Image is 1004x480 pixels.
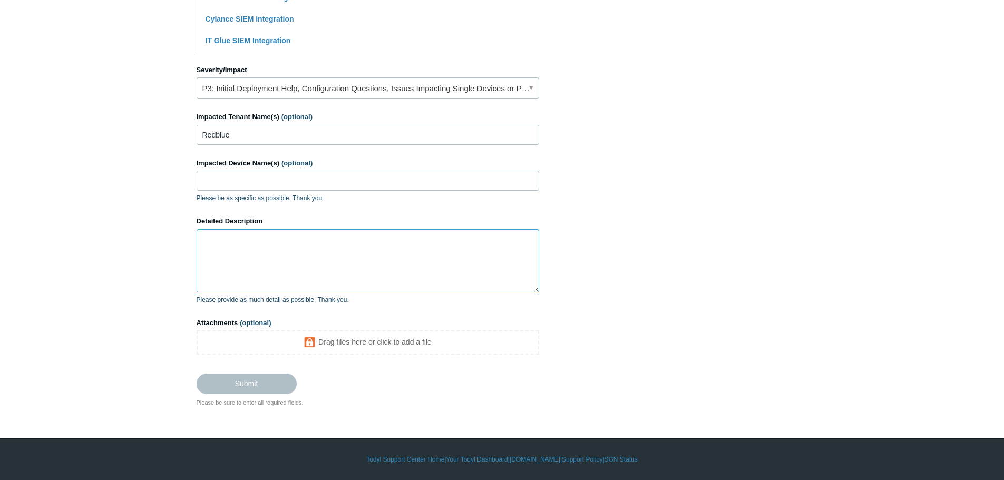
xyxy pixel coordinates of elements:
[510,455,560,464] a: [DOMAIN_NAME]
[206,15,294,23] a: Cylance SIEM Integration
[197,455,808,464] div: | | | |
[197,374,297,394] input: Submit
[197,295,539,305] p: Please provide as much detail as possible. Thank you.
[281,113,313,121] span: (optional)
[240,319,271,327] span: (optional)
[197,65,539,75] label: Severity/Impact
[197,77,539,99] a: P3: Initial Deployment Help, Configuration Questions, Issues Impacting Single Devices or Past Out...
[281,159,313,167] span: (optional)
[197,318,539,328] label: Attachments
[197,112,539,122] label: Impacted Tenant Name(s)
[197,158,539,169] label: Impacted Device Name(s)
[446,455,508,464] a: Your Todyl Dashboard
[197,398,539,407] div: Please be sure to enter all required fields.
[197,216,539,227] label: Detailed Description
[206,36,291,45] a: IT Glue SIEM Integration
[197,193,539,203] p: Please be as specific as possible. Thank you.
[605,455,638,464] a: SGN Status
[366,455,444,464] a: Todyl Support Center Home
[562,455,602,464] a: Support Policy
